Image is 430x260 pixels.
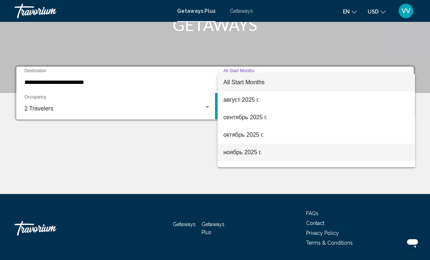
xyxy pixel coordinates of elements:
span: октябрь 2025 г. [223,126,409,144]
iframe: Кнопка запуска окна обмена сообщениями [401,231,424,254]
span: декабрь 2025 г. [223,161,409,179]
span: август 2025 г. [223,91,409,109]
span: All Start Months [223,79,265,85]
span: ноябрь 2025 г. [223,144,409,161]
span: сентябрь 2025 г. [223,109,409,126]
